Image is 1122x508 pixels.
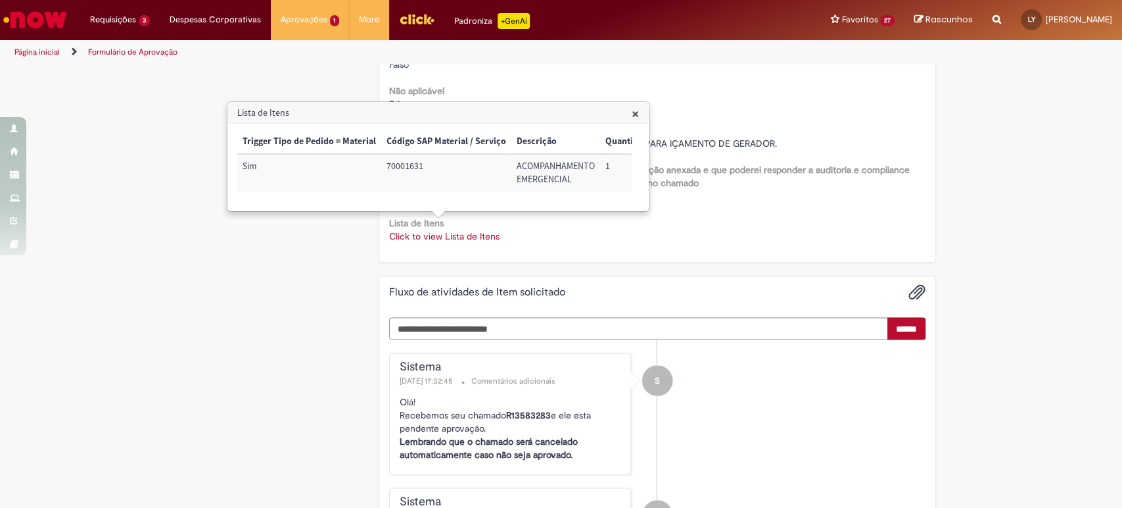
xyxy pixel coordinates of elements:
[88,47,177,57] a: Formulário de Aprovação
[359,13,379,26] span: More
[170,13,261,26] span: Despesas Corporativas
[632,105,639,122] span: ×
[511,130,600,154] th: Descrição
[1,7,69,33] img: ServiceNow
[506,409,551,420] b: R13583283
[914,14,973,26] a: Rascunhos
[10,40,738,64] ul: Trilhas de página
[389,317,888,340] textarea: Digite sua mensagem aqui...
[1028,15,1035,24] span: LY
[632,107,639,120] button: Close
[400,435,578,460] b: Lembrando que o chamado será cancelado automaticamente caso não seja aprovado.
[389,216,444,228] b: Lista de Itens
[400,375,456,386] span: [DATE] 17:32:45
[400,495,624,508] div: Sistema
[389,98,409,110] span: Falso
[237,154,381,191] td: Trigger Tipo de Pedido = Material: Sim
[237,130,381,154] th: Trigger Tipo de Pedido = Material
[400,360,624,373] div: Sistema
[600,130,658,154] th: Quantidade
[925,13,973,26] span: Rascunhos
[600,154,658,191] td: Quantidade: 1
[880,15,895,26] span: 27
[139,15,150,26] span: 3
[399,9,434,29] img: click_logo_yellow_360x200.png
[227,101,649,212] div: Lista de Itens
[1046,14,1112,25] span: [PERSON_NAME]
[454,13,530,29] div: Padroniza
[389,230,500,241] a: Click to view Lista de Itens
[389,164,910,189] b: Declaro que as informações preenchidas correspondem a cotação anexada e que poderei responder a a...
[228,103,648,124] h3: Lista de Itens
[381,130,511,154] th: Código SAP Material / Serviço
[841,13,877,26] span: Favoritos
[908,283,925,300] button: Adicionar anexos
[330,15,340,26] span: 1
[389,59,409,70] span: Falso
[400,395,624,461] p: Olá! Recebemos seu chamado e ele esta pendente aprovação.
[655,365,660,396] span: S
[511,154,600,191] td: Descrição: ACOMPANHAMENTO EMERGENCIAL
[642,365,672,395] div: System
[389,286,565,298] h2: Fluxo de atividades de Item solicitado Histórico de tíquete
[381,154,511,191] td: Código SAP Material / Serviço: 70001631
[14,47,60,57] a: Página inicial
[498,13,530,29] p: +GenAi
[471,375,555,386] small: Comentários adicionais
[281,13,327,26] span: Aprovações
[90,13,136,26] span: Requisições
[389,85,444,97] b: Não aplicável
